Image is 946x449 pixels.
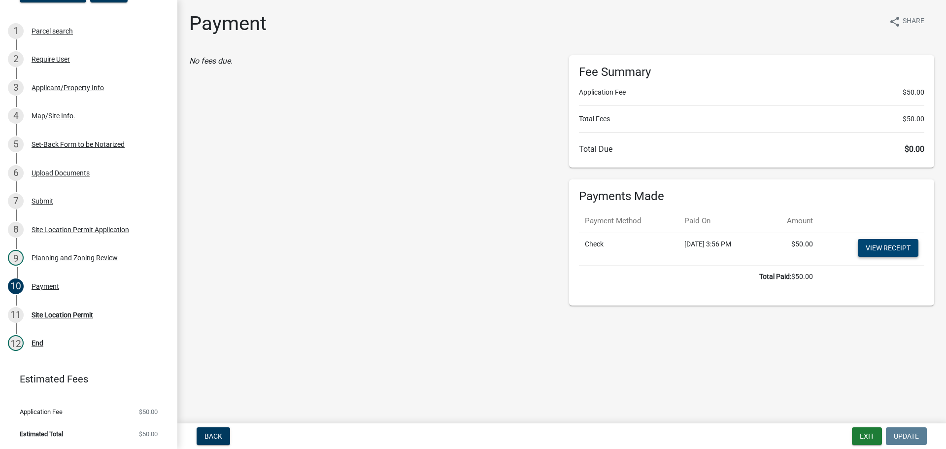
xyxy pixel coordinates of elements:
[139,431,158,437] span: $50.00
[20,431,63,437] span: Estimated Total
[886,427,927,445] button: Update
[32,141,125,148] div: Set-Back Form to be Notarized
[579,87,924,98] li: Application Fee
[32,170,90,176] div: Upload Documents
[889,16,901,28] i: share
[759,273,791,280] b: Total Paid:
[197,427,230,445] button: Back
[905,144,924,154] span: $0.00
[678,209,764,233] th: Paid On
[579,209,678,233] th: Payment Method
[903,16,924,28] span: Share
[8,23,24,39] div: 1
[189,56,233,66] i: No fees due.
[189,12,267,35] h1: Payment
[579,65,924,79] h6: Fee Summary
[32,28,73,35] div: Parcel search
[764,233,819,265] td: $50.00
[32,198,53,205] div: Submit
[852,427,882,445] button: Exit
[20,409,63,415] span: Application Fee
[32,340,43,346] div: End
[8,165,24,181] div: 6
[579,233,678,265] td: Check
[8,335,24,351] div: 12
[8,278,24,294] div: 10
[678,233,764,265] td: [DATE] 3:56 PM
[903,87,924,98] span: $50.00
[32,311,93,318] div: Site Location Permit
[139,409,158,415] span: $50.00
[8,80,24,96] div: 3
[32,112,75,119] div: Map/Site Info.
[32,283,59,290] div: Payment
[764,209,819,233] th: Amount
[8,307,24,323] div: 11
[579,114,924,124] li: Total Fees
[579,265,819,288] td: $50.00
[32,84,104,91] div: Applicant/Property Info
[881,12,932,31] button: shareShare
[579,189,924,204] h6: Payments Made
[858,239,918,257] a: View receipt
[8,250,24,266] div: 9
[579,144,924,154] h6: Total Due
[894,432,919,440] span: Update
[32,226,129,233] div: Site Location Permit Application
[32,56,70,63] div: Require User
[903,114,924,124] span: $50.00
[8,369,162,389] a: Estimated Fees
[8,193,24,209] div: 7
[8,51,24,67] div: 2
[204,432,222,440] span: Back
[8,108,24,124] div: 4
[32,254,118,261] div: Planning and Zoning Review
[8,137,24,152] div: 5
[8,222,24,238] div: 8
